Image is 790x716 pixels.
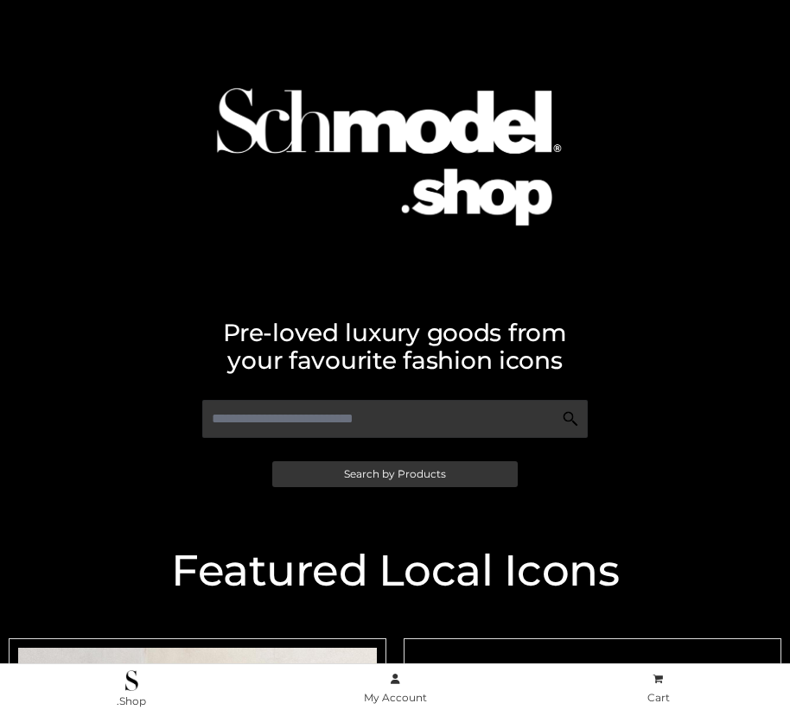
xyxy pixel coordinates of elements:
[117,694,146,707] span: .Shop
[264,669,527,708] a: My Account
[9,319,781,374] h2: Pre-loved luxury goods from your favourite fashion icons
[125,670,138,691] img: .Shop
[647,691,670,704] span: Cart
[344,469,446,479] span: Search by Products
[272,461,518,487] a: Search by Products
[526,669,790,708] a: Cart
[562,410,579,428] img: Search Icon
[364,691,427,704] span: My Account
